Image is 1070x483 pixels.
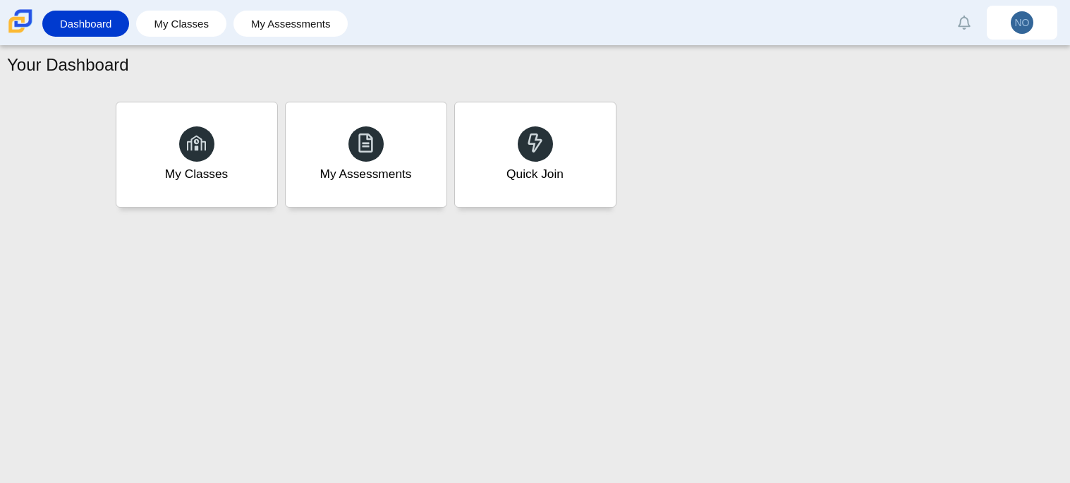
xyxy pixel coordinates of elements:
img: Carmen School of Science & Technology [6,6,35,36]
div: My Classes [165,165,229,183]
a: My Assessments [285,102,447,208]
a: My Classes [116,102,278,208]
a: Dashboard [49,11,122,37]
a: NO [987,6,1057,40]
a: Carmen School of Science & Technology [6,26,35,38]
span: NO [1015,18,1030,28]
a: Quick Join [454,102,616,208]
a: My Assessments [241,11,341,37]
h1: Your Dashboard [7,53,129,77]
div: Quick Join [506,165,564,183]
div: My Assessments [320,165,412,183]
a: Alerts [949,7,980,38]
a: My Classes [143,11,219,37]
